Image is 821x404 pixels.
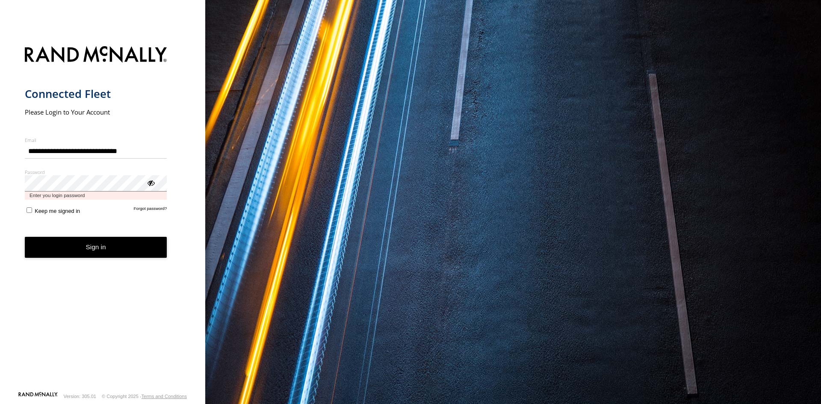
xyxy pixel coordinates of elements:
div: Version: 305.01 [64,394,96,399]
img: Rand McNally [25,44,167,66]
button: Sign in [25,237,167,258]
a: Terms and Conditions [142,394,187,399]
h1: Connected Fleet [25,87,167,101]
a: Visit our Website [18,392,58,401]
input: Keep me signed in [27,207,32,213]
a: Forgot password? [134,206,167,214]
div: ViewPassword [146,178,155,187]
label: Password [25,169,167,175]
span: Keep me signed in [35,208,80,214]
label: Email [25,137,167,143]
form: main [25,41,181,391]
h2: Please Login to Your Account [25,108,167,116]
span: Enter you login password [25,192,167,200]
div: © Copyright 2025 - [102,394,187,399]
